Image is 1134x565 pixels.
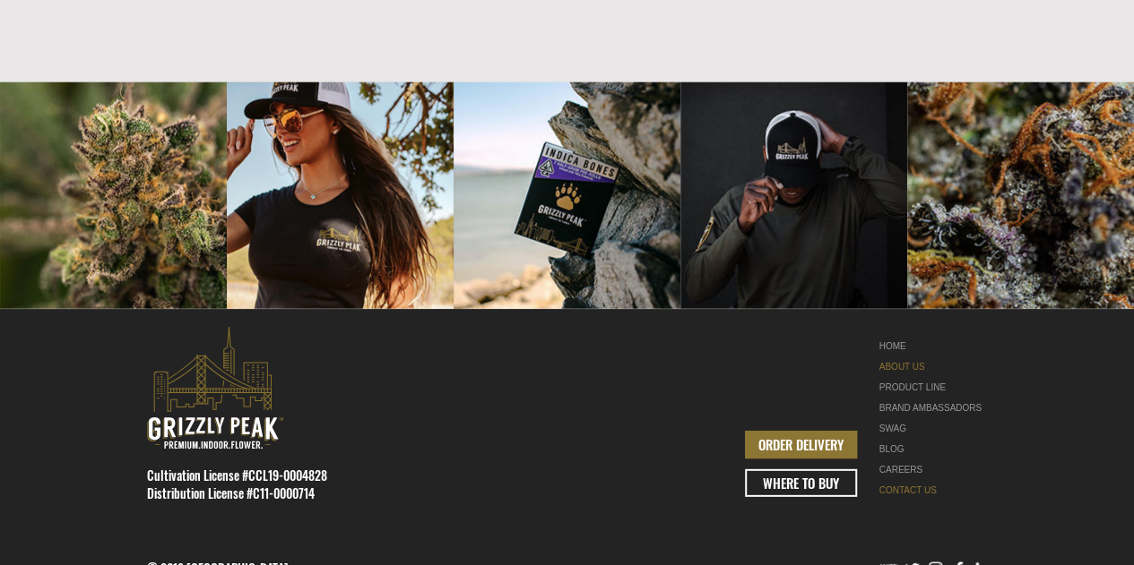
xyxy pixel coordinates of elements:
[879,480,992,501] a: CONTACT US
[879,336,992,356] a: HOME
[763,474,839,492] span: WHERE TO BUY
[147,466,327,502] span: Cultivation License #CCL19-0004828 Distribution License #C11-0000714
[454,82,680,309] img: BONES-GRIZZLY-PEAK.jpg
[745,469,857,497] a: WHERE TO BUY
[745,431,857,458] a: ORDER DELIVERY
[879,418,992,439] a: SWAG
[879,398,992,418] div: BRAND AMBASSADORS
[227,82,454,309] img: GIRLS-MERCHANDIZING-GRIZZLY-PEAK.jpg
[879,439,992,459] a: BLOG
[879,356,992,377] a: ABOUT US
[758,435,844,454] span: ORDER DELIVERY
[147,327,283,449] svg: premium-indoor-cannabis
[879,377,992,398] a: PRODUCT LINE
[879,336,992,501] nav: Site
[907,82,1134,309] img: cubnug-close-up-grizzly-peak.jpg
[879,459,992,480] a: CAREERS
